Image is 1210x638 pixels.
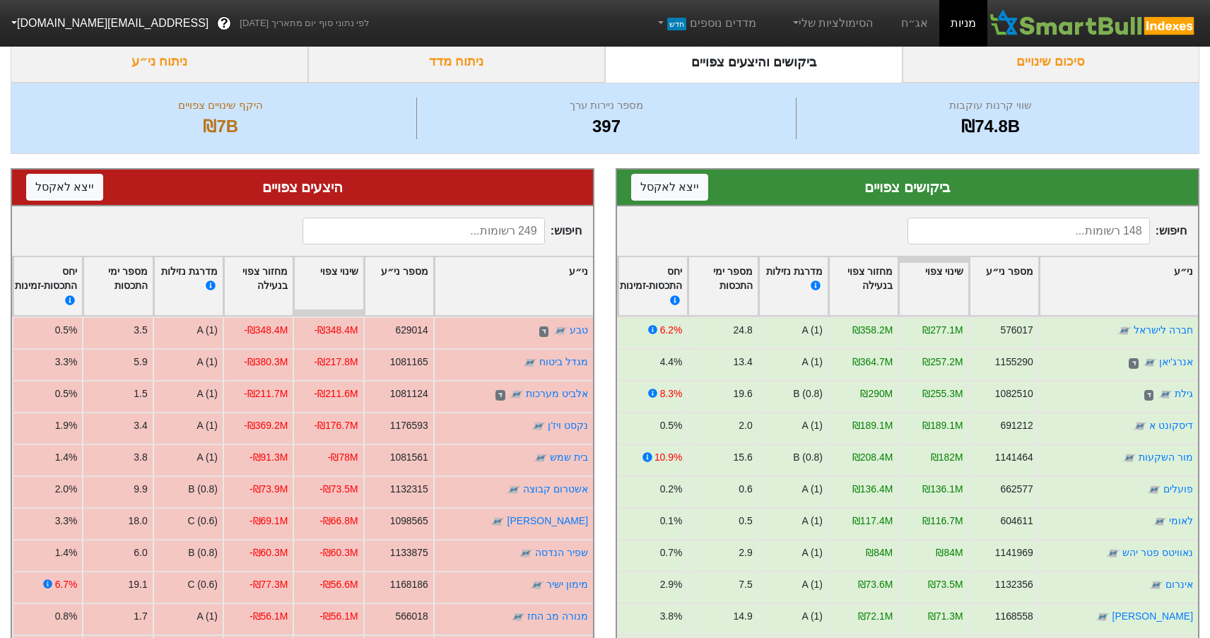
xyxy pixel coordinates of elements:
[995,386,1033,401] div: 1082510
[134,609,147,624] div: 1.7
[931,450,963,465] div: ₪182M
[995,545,1033,560] div: 1141969
[688,257,757,316] div: Toggle SortBy
[907,218,1187,244] span: חיפוש :
[197,386,218,401] div: A (1)
[852,514,893,528] div: ₪117.4M
[188,482,218,497] div: B (0.8)
[734,386,753,401] div: 19.6
[907,218,1149,244] input: 148 רשומות...
[249,577,288,592] div: -₪77.3M
[739,577,752,592] div: 7.5
[734,450,753,465] div: 15.6
[527,610,588,622] a: מנורה מב החז
[936,545,963,560] div: ₪84M
[534,451,548,466] img: tase link
[421,114,793,139] div: 397
[395,609,428,624] div: 566018
[802,609,823,624] div: A (1)
[858,577,893,592] div: ₪73.6M
[319,577,358,592] div: -₪56.6M
[244,323,288,338] div: -₪348.4M
[197,450,218,465] div: A (1)
[197,355,218,370] div: A (1)
[1117,324,1132,338] img: tase link
[1169,515,1193,526] a: לאומי
[159,264,218,309] div: מדרגת נזילות
[660,386,683,401] div: 8.3%
[739,482,752,497] div: 0.6
[15,264,78,309] div: יחס התכסות-זמינות
[987,9,1199,37] img: SmartBull
[55,577,78,592] div: 6.7%
[654,450,682,465] div: 10.9%
[660,355,683,370] div: 4.4%
[1163,483,1193,495] a: פועלים
[928,609,963,624] div: ₪71.3M
[734,355,753,370] div: 13.4
[1165,579,1193,590] a: אינרום
[249,514,288,528] div: -₪69.1M
[1096,610,1110,625] img: tase link
[922,514,963,528] div: ₪116.7M
[244,418,288,433] div: -₪369.2M
[390,577,428,592] div: 1168186
[523,483,588,495] a: אשטרום קבוצה
[866,545,893,560] div: ₪84M
[539,356,588,367] a: מגדל ביטוח
[1040,257,1198,316] div: Toggle SortBy
[26,174,103,201] button: ייצא לאקסל
[11,41,308,83] div: ניתוח ני״ע
[660,514,683,528] div: 0.1%
[244,386,288,401] div: -₪211.7M
[785,9,879,37] a: הסימולציות שלי
[129,514,148,528] div: 18.0
[922,386,963,401] div: ₪255.3M
[1122,451,1136,466] img: tase link
[1147,483,1161,497] img: tase link
[759,257,828,316] div: Toggle SortBy
[129,577,148,592] div: 19.1
[55,482,78,497] div: 2.0%
[511,610,525,625] img: tase link
[1106,547,1120,561] img: tase link
[970,257,1038,316] div: Toggle SortBy
[224,257,293,316] div: Toggle SortBy
[660,609,683,624] div: 3.8%
[922,418,963,433] div: ₪189.1M
[1143,356,1157,370] img: tase link
[390,545,428,560] div: 1133875
[294,257,363,316] div: Toggle SortBy
[55,386,78,401] div: 0.5%
[308,41,606,83] div: ניתוח מדד
[315,323,358,338] div: -₪348.4M
[793,450,823,465] div: B (0.8)
[734,323,753,338] div: 24.8
[249,609,288,624] div: -₪56.1M
[197,323,218,338] div: A (1)
[55,609,78,624] div: 0.8%
[390,355,428,370] div: 1081165
[1000,323,1033,338] div: 576017
[739,545,752,560] div: 2.9
[660,577,683,592] div: 2.9%
[197,609,218,624] div: A (1)
[530,579,544,593] img: tase link
[390,386,428,401] div: 1081124
[302,218,582,244] span: חיפוש :
[55,545,78,560] div: 1.4%
[510,388,524,402] img: tase link
[570,324,588,336] a: טבע
[365,257,433,316] div: Toggle SortBy
[660,482,683,497] div: 0.2%
[995,355,1033,370] div: 1155290
[922,355,963,370] div: ₪257.2M
[244,355,288,370] div: -₪380.3M
[134,482,147,497] div: 9.9
[319,514,358,528] div: -₪66.8M
[800,98,1181,114] div: שווי קרנות עוקבות
[667,18,686,30] span: חדש
[802,545,823,560] div: A (1)
[55,450,78,465] div: 1.4%
[390,450,428,465] div: 1081561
